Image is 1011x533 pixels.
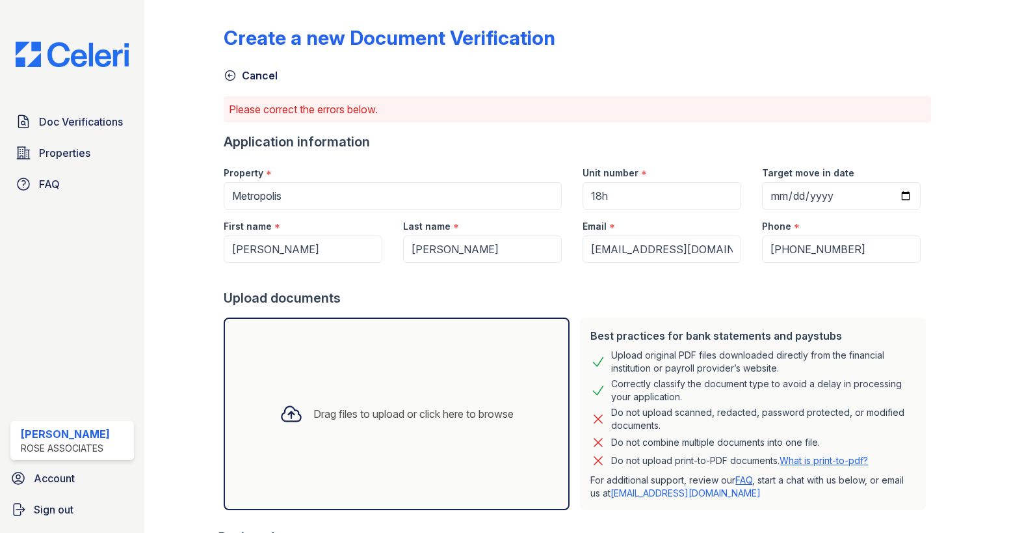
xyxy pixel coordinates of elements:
span: Properties [39,145,90,161]
span: Account [34,471,75,486]
div: Rose Associates [21,442,110,455]
p: For additional support, review our , start a chat with us below, or email us at [590,474,915,500]
label: Property [224,167,263,180]
label: Phone [762,220,791,233]
a: Sign out [5,497,139,523]
span: FAQ [39,176,60,192]
a: Account [5,465,139,491]
span: Doc Verifications [39,114,123,130]
div: Best practices for bank statements and paystubs [590,328,915,344]
a: What is print-to-pdf? [780,455,868,466]
a: Properties [10,140,134,166]
img: CE_Logo_Blue-a8612792a0a2168367f1c8372b55b34899dd931a85d93a1a3d3e32e68fde9ad4.png [5,42,139,67]
a: Cancel [224,68,278,83]
p: Please correct the errors below. [229,102,926,117]
a: [EMAIL_ADDRESS][DOMAIN_NAME] [611,487,761,499]
div: Drag files to upload or click here to browse [313,406,514,422]
label: Target move in date [762,167,854,180]
div: Do not combine multiple documents into one file. [611,435,820,450]
a: FAQ [735,474,752,485]
div: Create a new Document Verification [224,26,555,49]
div: Do not upload scanned, redacted, password protected, or modified documents. [611,406,915,432]
div: Upload documents [224,289,931,307]
div: [PERSON_NAME] [21,426,110,442]
a: FAQ [10,171,134,197]
label: Email [583,220,607,233]
div: Application information [224,133,931,151]
a: Doc Verifications [10,109,134,135]
div: Upload original PDF files downloaded directly from the financial institution or payroll provider’... [611,349,915,375]
span: Sign out [34,502,73,517]
label: Last name [403,220,451,233]
div: Correctly classify the document type to avoid a delay in processing your application. [611,377,915,403]
p: Do not upload print-to-PDF documents. [611,454,868,467]
label: First name [224,220,272,233]
label: Unit number [583,167,638,180]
